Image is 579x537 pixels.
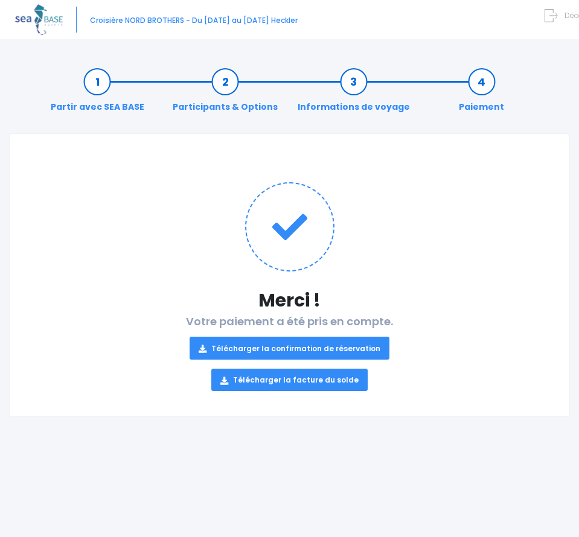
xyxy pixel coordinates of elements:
a: Paiement [453,75,510,113]
a: Télécharger la confirmation de réservation [190,337,389,359]
a: Télécharger la facture du solde [211,369,368,391]
a: Participants & Options [167,75,284,113]
span: Croisière NORD BROTHERS - Du [DATE] au [DATE] Heckler [90,15,298,25]
a: Partir avec SEA BASE [45,75,150,113]
h1: Merci ! [34,290,545,311]
h2: Votre paiement a été pris en compte. [34,315,545,391]
a: Informations de voyage [292,75,416,113]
